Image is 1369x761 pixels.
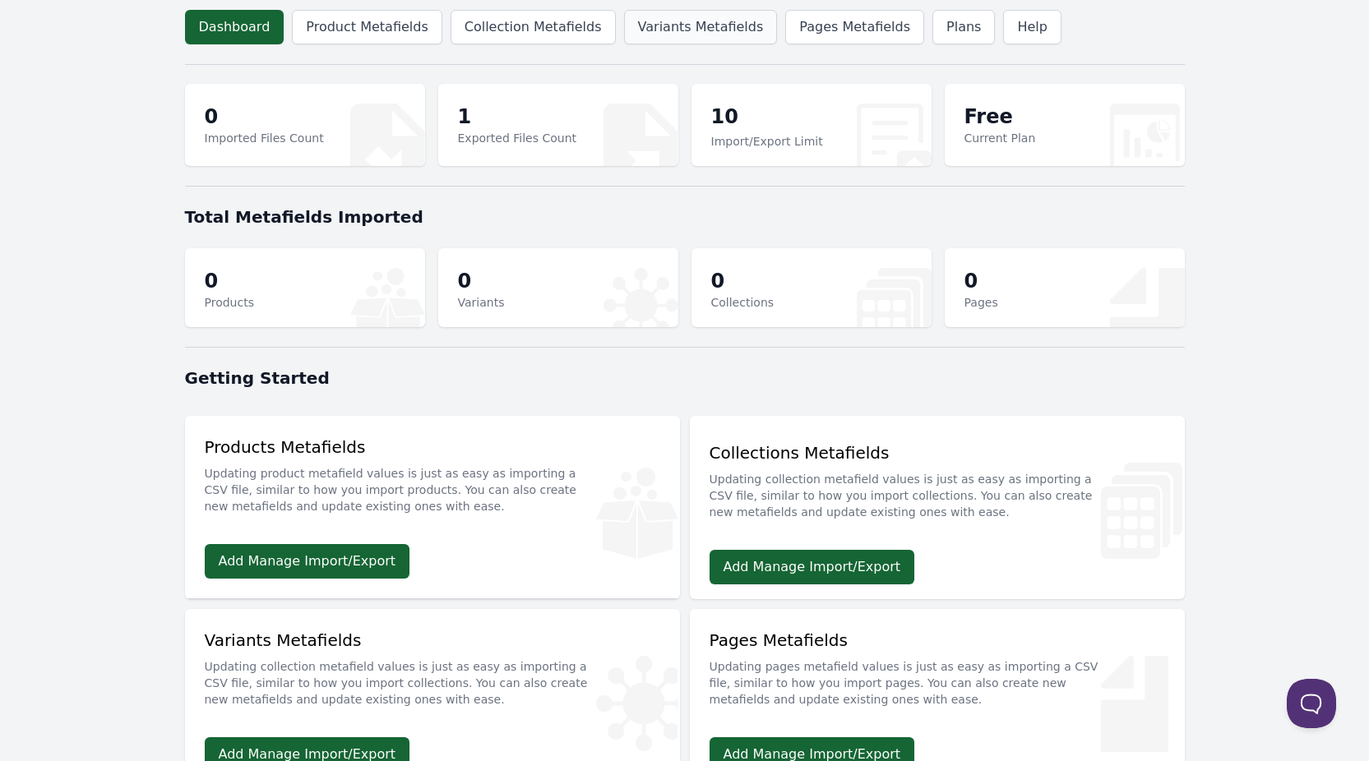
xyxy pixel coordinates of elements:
p: 0 [711,268,775,294]
iframe: Toggle Customer Support [1287,679,1336,728]
h1: Getting Started [185,367,1185,390]
div: Pages Metafields [710,629,1165,717]
p: Import/Export Limit [711,133,823,150]
p: Products [205,294,254,311]
p: Updating collection metafield values is just as easy as importing a CSV file, similar to how you ... [710,464,1165,520]
a: Dashboard [185,10,284,44]
p: 0 [205,268,254,294]
a: Add Manage Import/Export [205,544,410,579]
a: Add Manage Import/Export [710,550,915,584]
p: Updating pages metafield values is just as easy as importing a CSV file, similar to how you impor... [710,652,1165,708]
div: Variants Metafields [205,629,660,717]
h1: Total Metafields Imported [185,205,1185,228]
a: Variants Metafields [624,10,778,44]
p: Imported Files Count [205,130,324,146]
p: Updating product metafield values is just as easy as importing a CSV file, similar to how you imp... [205,459,660,514]
p: Free [964,104,1036,130]
a: Collection Metafields [451,10,616,44]
a: Pages Metafields [785,10,924,44]
p: 0 [205,104,324,130]
div: Collections Metafields [710,441,1165,530]
p: 0 [458,268,505,294]
a: Plans [932,10,995,44]
p: Pages [964,294,998,311]
p: 1 [458,104,577,130]
p: Variants [458,294,505,311]
a: Product Metafields [292,10,442,44]
p: Current Plan [964,130,1036,146]
p: Collections [711,294,775,311]
p: 0 [964,268,998,294]
p: 10 [711,104,823,133]
p: Exported Files Count [458,130,577,146]
p: Updating collection metafield values is just as easy as importing a CSV file, similar to how you ... [205,652,660,708]
div: Products Metafields [205,436,660,524]
a: Help [1003,10,1061,44]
